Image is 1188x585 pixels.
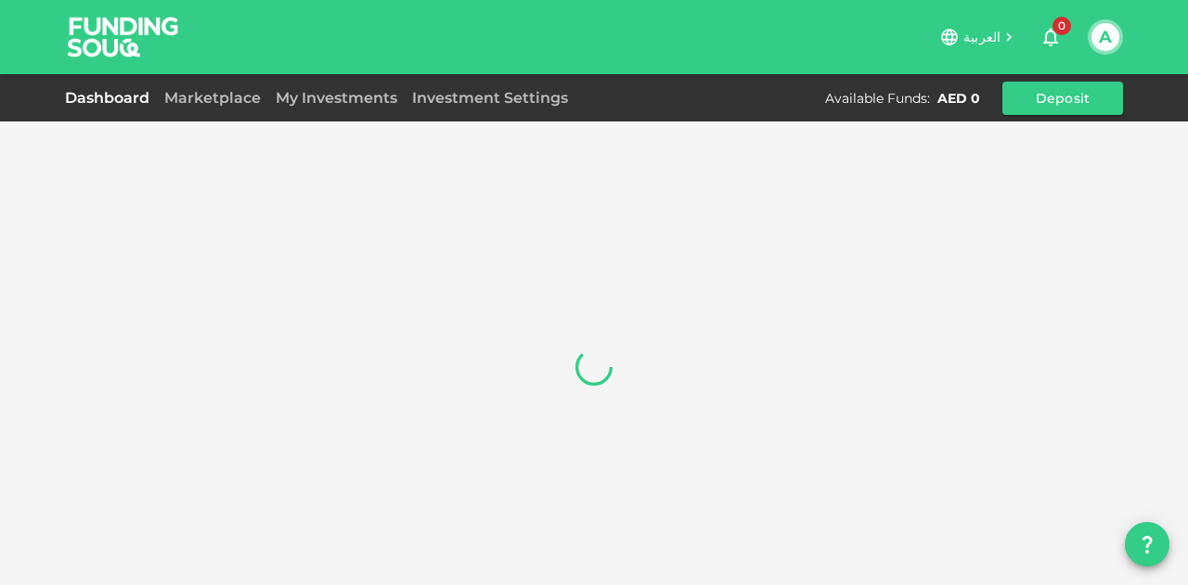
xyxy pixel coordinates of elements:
[268,89,405,107] a: My Investments
[65,89,157,107] a: Dashboard
[1091,23,1119,51] button: A
[825,89,930,108] div: Available Funds :
[937,89,980,108] div: AED 0
[1125,522,1169,566] button: question
[405,89,575,107] a: Investment Settings
[963,29,1001,45] span: العربية
[1002,82,1123,115] button: Deposit
[1032,19,1069,56] button: 0
[1052,17,1071,35] span: 0
[157,89,268,107] a: Marketplace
